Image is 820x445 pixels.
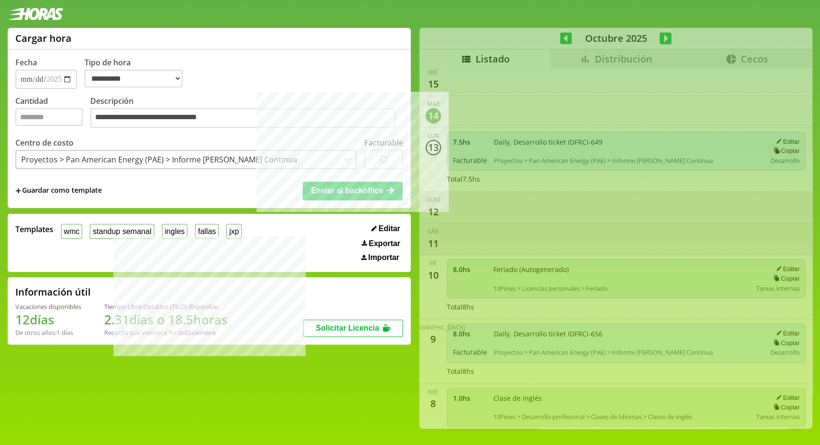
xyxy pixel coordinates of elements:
label: Descripción [90,96,403,131]
button: fallas [195,224,219,239]
button: Solicitar Licencia [303,320,403,337]
span: Solicitar Licencia [316,324,379,332]
h1: Cargar hora [15,32,72,45]
span: Enviar al backoffice [311,186,383,195]
button: Exportar [359,239,403,248]
button: Editar [368,224,403,234]
select: Tipo de hora [85,70,183,87]
img: logotipo [8,8,63,20]
h2: Información útil [15,285,91,298]
input: Cantidad [15,108,83,126]
label: Facturable [364,137,403,148]
div: Tiempo Libre Optativo (TiLO) disponible [104,302,228,311]
div: Vacaciones disponibles [15,302,81,311]
span: Importar [368,253,399,262]
button: standup semanal [90,224,154,239]
h1: 2.31 días o 18.5 horas [104,311,228,328]
label: Tipo de hora [85,57,190,89]
span: Exportar [368,239,400,248]
button: jxp [226,224,242,239]
button: Enviar al backoffice [303,182,403,200]
label: Centro de costo [15,137,73,148]
div: Proyectos > Pan American Energy (PAE) > Informe [PERSON_NAME] Continua [21,154,297,165]
button: ingles [162,224,187,239]
label: Cantidad [15,96,90,131]
span: + [15,185,21,196]
button: wmc [61,224,82,239]
textarea: Descripción [90,108,395,128]
b: Diciembre [185,328,216,337]
span: Templates [15,224,53,235]
span: +Guardar como template [15,185,102,196]
span: Editar [379,224,400,233]
div: De otros años: 1 días [15,328,81,337]
div: Recordá que vencen a fin de [104,328,228,337]
label: Fecha [15,57,37,68]
h1: 12 días [15,311,81,328]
